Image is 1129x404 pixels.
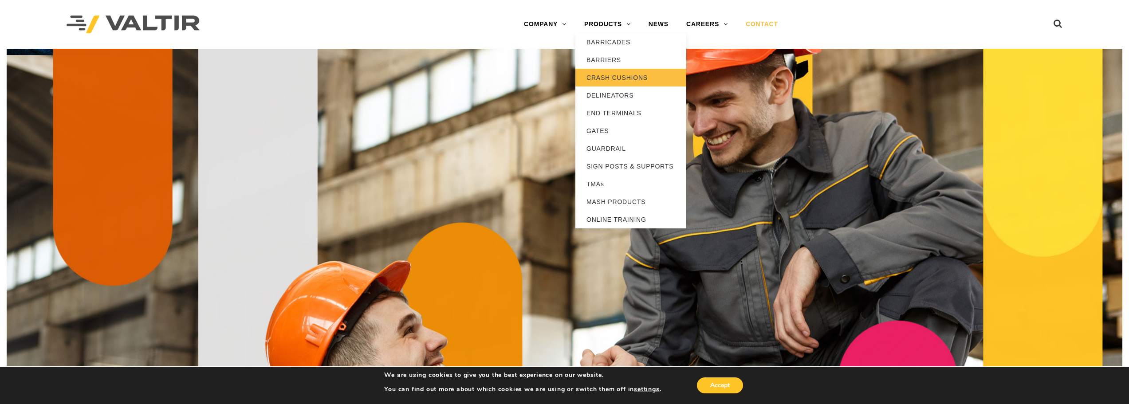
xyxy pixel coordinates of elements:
[575,86,686,104] a: DELINEATORS
[737,16,787,33] a: CONTACT
[575,175,686,193] a: TMAs
[575,51,686,69] a: BARRIERS
[575,157,686,175] a: SIGN POSTS & SUPPORTS
[384,385,661,393] p: You can find out more about which cookies we are using or switch them off in .
[575,16,640,33] a: PRODUCTS
[640,16,677,33] a: NEWS
[575,69,686,86] a: CRASH CUSHIONS
[634,385,659,393] button: settings
[575,104,686,122] a: END TERMINALS
[384,371,661,379] p: We are using cookies to give you the best experience on our website.
[575,140,686,157] a: GUARDRAIL
[67,16,200,34] img: Valtir
[515,16,575,33] a: COMPANY
[677,16,737,33] a: CAREERS
[575,193,686,211] a: MASH PRODUCTS
[575,33,686,51] a: BARRICADES
[697,377,743,393] button: Accept
[575,211,686,228] a: ONLINE TRAINING
[575,122,686,140] a: GATES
